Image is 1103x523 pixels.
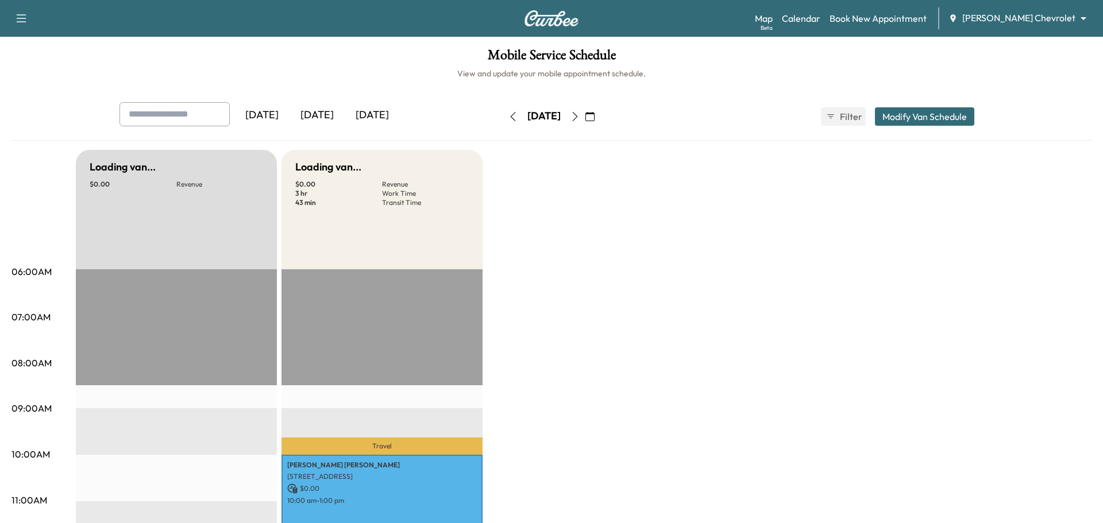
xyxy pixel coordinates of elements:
p: 09:00AM [11,401,52,415]
p: 07:00AM [11,310,51,324]
div: [DATE] [234,102,290,129]
p: $ 0.00 [90,180,176,189]
a: Book New Appointment [830,11,927,25]
p: 43 min [295,198,382,207]
button: Modify Van Schedule [875,107,974,126]
a: MapBeta [755,11,773,25]
p: 06:00AM [11,265,52,278]
div: [DATE] [345,102,400,129]
p: 10:00AM [11,447,50,461]
div: [DATE] [527,109,561,123]
p: Transit Time [382,198,469,207]
div: [DATE] [290,102,345,129]
p: $ 0.00 [287,483,477,494]
button: Filter [821,107,866,126]
span: [PERSON_NAME] Chevrolet [962,11,1075,25]
h1: Mobile Service Schedule [11,48,1092,68]
h6: View and update your mobile appointment schedule. [11,68,1092,79]
p: 11:00AM [11,493,47,507]
p: Revenue [176,180,263,189]
p: Travel [281,437,483,455]
p: Revenue [382,180,469,189]
a: Calendar [782,11,820,25]
p: [PERSON_NAME] [PERSON_NAME] [287,460,477,470]
p: 10:00 am - 1:00 pm [287,496,477,505]
h5: Loading van... [90,159,156,175]
div: Beta [761,24,773,32]
p: Work Time [382,189,469,198]
span: Filter [840,110,861,123]
p: 3 hr [295,189,382,198]
p: $ 0.00 [295,180,382,189]
img: Curbee Logo [524,10,579,26]
p: [STREET_ADDRESS] [287,472,477,481]
p: 08:00AM [11,356,52,370]
h5: Loading van... [295,159,361,175]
